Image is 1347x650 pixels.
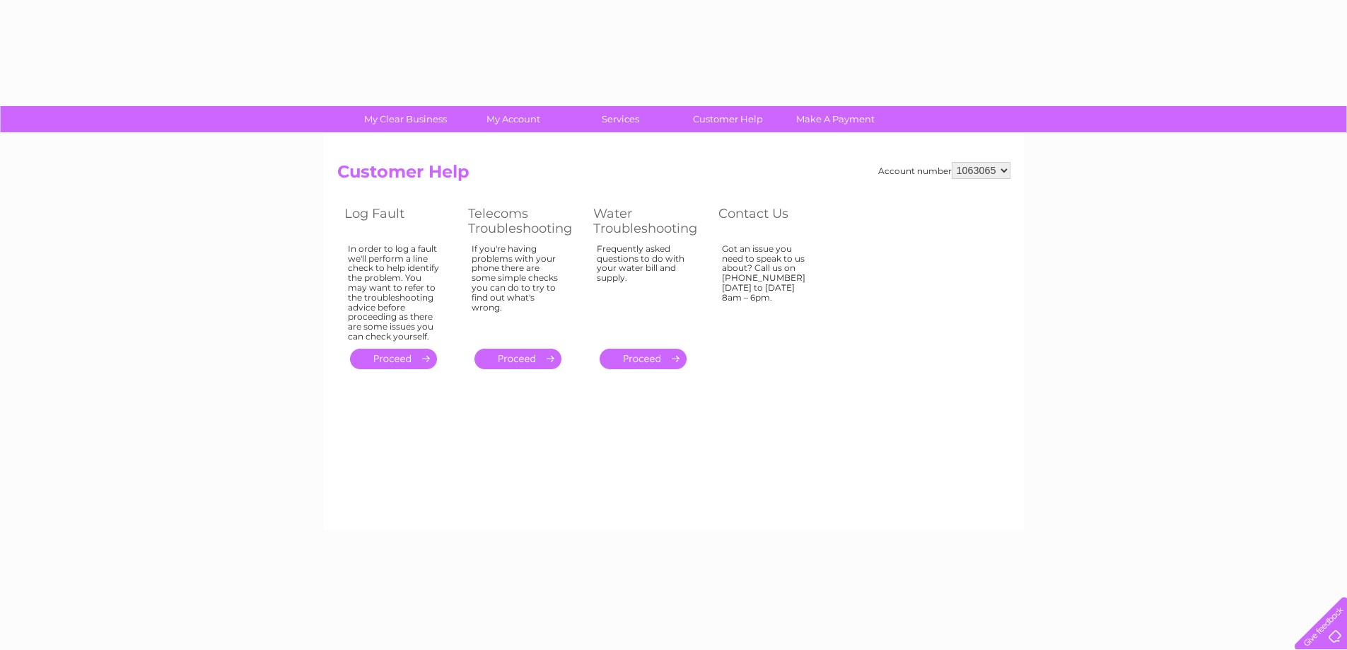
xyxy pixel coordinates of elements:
div: Got an issue you need to speak to us about? Call us on [PHONE_NUMBER] [DATE] to [DATE] 8am – 6pm. [722,244,814,336]
th: Telecoms Troubleshooting [461,202,586,240]
a: Services [562,106,679,132]
th: Water Troubleshooting [586,202,711,240]
div: In order to log a fault we'll perform a line check to help identify the problem. You may want to ... [348,244,440,342]
a: . [600,349,687,369]
th: Contact Us [711,202,835,240]
h2: Customer Help [337,162,1010,189]
a: My Clear Business [347,106,464,132]
a: . [474,349,561,369]
div: If you're having problems with your phone there are some simple checks you can do to try to find ... [472,244,565,336]
a: Make A Payment [777,106,894,132]
a: My Account [455,106,571,132]
div: Account number [878,162,1010,179]
th: Log Fault [337,202,461,240]
div: Frequently asked questions to do with your water bill and supply. [597,244,690,336]
a: . [350,349,437,369]
a: Customer Help [670,106,786,132]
